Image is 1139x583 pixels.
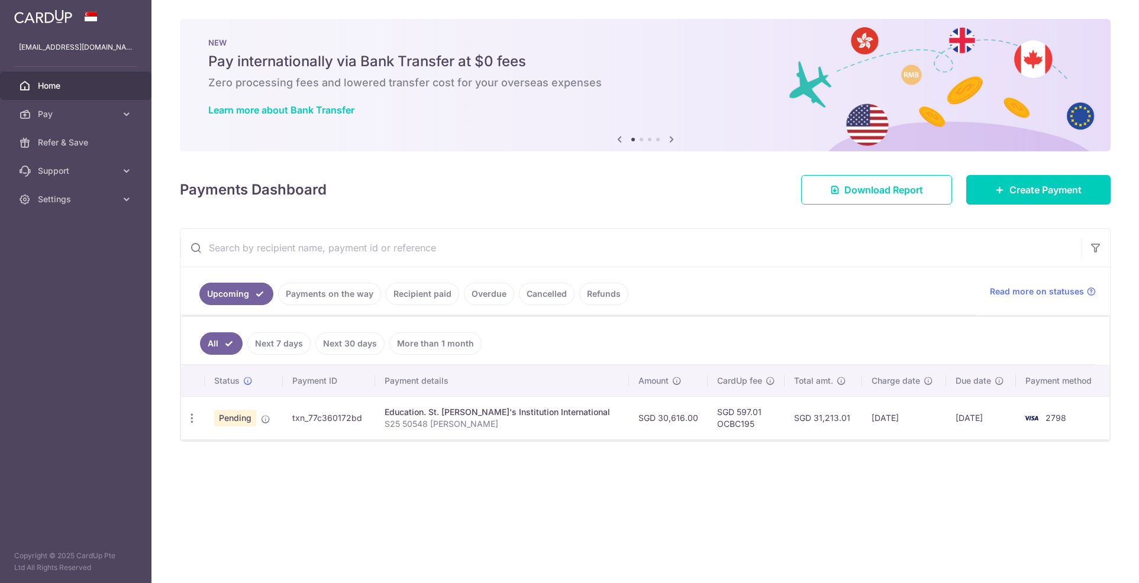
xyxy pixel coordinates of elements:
span: Home [38,80,116,92]
img: Bank transfer banner [180,19,1111,151]
span: Refer & Save [38,137,116,148]
a: Payments on the way [278,283,381,305]
td: [DATE] [946,396,1016,439]
th: Payment details [375,365,629,396]
p: S25 50548 [PERSON_NAME] [385,418,619,430]
td: SGD 31,213.01 [785,396,863,439]
a: Create Payment [966,175,1111,205]
span: Amount [638,375,669,387]
h5: Pay internationally via Bank Transfer at $0 fees [208,52,1082,71]
a: Refunds [579,283,628,305]
span: Pending [214,410,256,426]
span: 2798 [1046,413,1066,423]
span: Charge date [872,375,920,387]
td: SGD 30,616.00 [629,396,708,439]
input: Search by recipient name, payment id or reference [180,229,1082,267]
a: Cancelled [519,283,575,305]
span: Settings [38,193,116,205]
a: Download Report [801,175,952,205]
a: Upcoming [199,283,273,305]
img: CardUp [14,9,72,24]
th: Payment ID [283,365,375,396]
span: Support [38,165,116,177]
a: Recipient paid [386,283,459,305]
td: txn_77c360172bd [283,396,375,439]
td: SGD 597.01 OCBC195 [708,396,785,439]
a: Next 7 days [247,332,311,355]
a: More than 1 month [389,332,482,355]
span: CardUp fee [717,375,762,387]
span: Download Report [844,183,923,197]
span: Create Payment [1009,183,1082,197]
th: Payment method [1016,365,1109,396]
p: NEW [208,38,1082,47]
span: Status [214,375,240,387]
span: Total amt. [794,375,833,387]
h6: Zero processing fees and lowered transfer cost for your overseas expenses [208,76,1082,90]
div: Education. St. [PERSON_NAME]'s Institution International [385,406,619,418]
h4: Payments Dashboard [180,179,327,200]
a: All [200,332,243,355]
p: [EMAIL_ADDRESS][DOMAIN_NAME] [19,41,133,53]
img: Bank Card [1019,411,1043,425]
span: Pay [38,108,116,120]
a: Next 30 days [315,332,385,355]
a: Overdue [464,283,514,305]
span: Read more on statuses [990,286,1084,297]
a: Learn more about Bank Transfer [208,104,354,116]
span: Due date [956,375,991,387]
iframe: Opens a widget where you can find more information [1063,548,1127,577]
a: Read more on statuses [990,286,1096,297]
td: [DATE] [862,396,946,439]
